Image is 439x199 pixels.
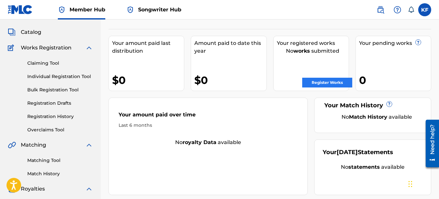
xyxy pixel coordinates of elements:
a: Bulk Registration Tool [27,86,93,93]
img: expand [85,44,93,52]
img: Works Registration [8,44,16,52]
div: $0 [194,73,266,87]
iframe: Chat Widget [407,168,439,199]
span: [DATE] [337,149,358,156]
iframe: Resource Center [421,117,439,169]
div: No available [323,163,423,171]
div: Your Statements [323,148,393,157]
a: Public Search [374,3,387,16]
span: ? [387,101,392,107]
a: Registration History [27,113,93,120]
span: Works Registration [21,44,71,52]
img: search [377,6,384,14]
img: expand [85,185,93,193]
span: ? [416,40,421,45]
span: Member Hub [70,6,105,13]
div: Notifications [408,7,414,13]
strong: works [293,48,310,54]
div: Amount paid to date this year [194,39,266,55]
div: User Menu [418,3,431,16]
span: Catalog [21,28,41,36]
div: 0 [359,73,431,87]
div: Help [391,3,404,16]
a: Matching Tool [27,157,93,164]
img: Matching [8,141,16,149]
a: Individual Registration Tool [27,73,93,80]
img: expand [85,141,93,149]
div: Your pending works [359,39,431,47]
a: Overclaims Tool [27,126,93,133]
div: No available [331,113,423,121]
img: MLC Logo [8,5,33,14]
div: Your amount paid over time [119,111,298,122]
div: Your Match History [323,101,423,110]
a: Register Works [302,78,352,87]
div: $0 [112,73,184,87]
div: No available [109,139,307,146]
div: Last 6 months [119,122,298,129]
a: CatalogCatalog [8,28,41,36]
strong: statements [348,164,380,170]
span: Songwriter Hub [138,6,181,13]
img: Catalog [8,28,16,36]
img: help [394,6,401,14]
strong: Match History [349,114,387,120]
a: Claiming Tool [27,60,93,67]
img: Top Rightsholder [58,6,66,14]
div: No submitted [277,47,349,55]
a: Registration Drafts [27,100,93,107]
span: Matching [21,141,46,149]
a: Match History [27,170,93,177]
div: Your registered works [277,39,349,47]
div: Your amount paid last distribution [112,39,184,55]
strong: royalty data [183,139,216,145]
span: Royalties [21,185,45,193]
div: Drag [408,174,412,194]
img: Top Rightsholder [126,6,134,14]
a: SummarySummary [8,13,47,20]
